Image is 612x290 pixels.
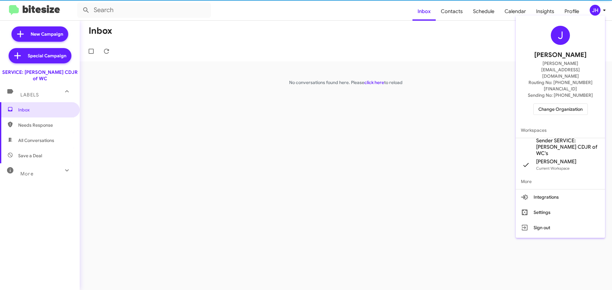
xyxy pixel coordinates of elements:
[533,103,588,115] button: Change Organization
[516,123,605,138] span: Workspaces
[534,50,586,60] span: [PERSON_NAME]
[516,205,605,220] button: Settings
[516,174,605,189] span: More
[528,92,593,98] span: Sending No: [PHONE_NUMBER]
[538,104,583,115] span: Change Organization
[536,159,576,165] span: [PERSON_NAME]
[551,26,570,45] div: J
[516,189,605,205] button: Integrations
[523,60,597,79] span: [PERSON_NAME][EMAIL_ADDRESS][DOMAIN_NAME]
[536,138,600,157] span: Sender SERVICE: [PERSON_NAME] CDJR of WC's
[516,220,605,235] button: Sign out
[523,79,597,92] span: Routing No: [PHONE_NUMBER][FINANCIAL_ID]
[536,166,570,171] span: Current Workspace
